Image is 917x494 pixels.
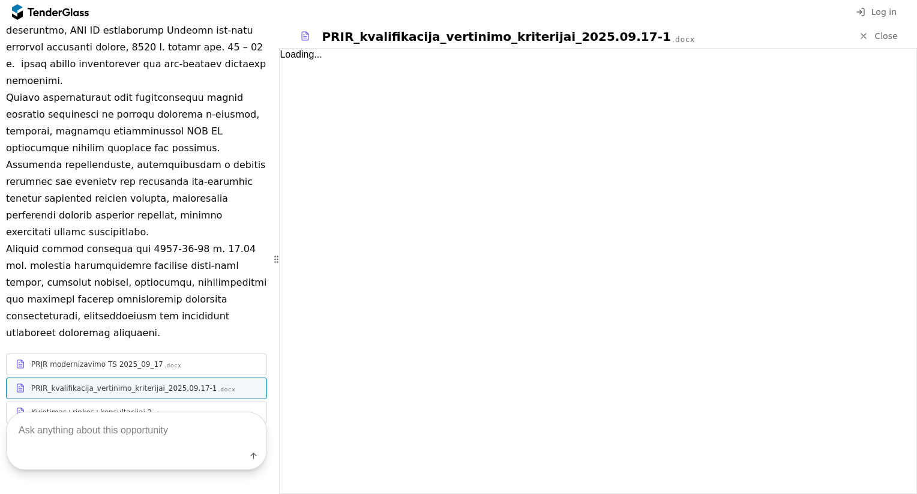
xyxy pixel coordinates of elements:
[871,7,897,17] span: Log in
[164,362,182,370] div: .docx
[6,354,267,375] a: PRĮR modernizavimo TS 2025_09_17.docx
[218,386,236,394] div: .docx
[852,5,900,20] button: Log in
[280,49,916,493] div: Loading...
[874,31,897,41] span: Close
[672,35,695,45] div: .docx
[322,28,671,45] div: PRIR_kvalifikacija_vertinimo_kriterijai_2025.09.17-1
[31,360,163,369] div: PRĮR modernizavimo TS 2025_09_17
[852,29,905,44] a: Close
[31,384,217,393] div: PRIR_kvalifikacija_vertinimo_kriterijai_2025.09.17-1
[6,378,267,399] a: PRIR_kvalifikacija_vertinimo_kriterijai_2025.09.17-1.docx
